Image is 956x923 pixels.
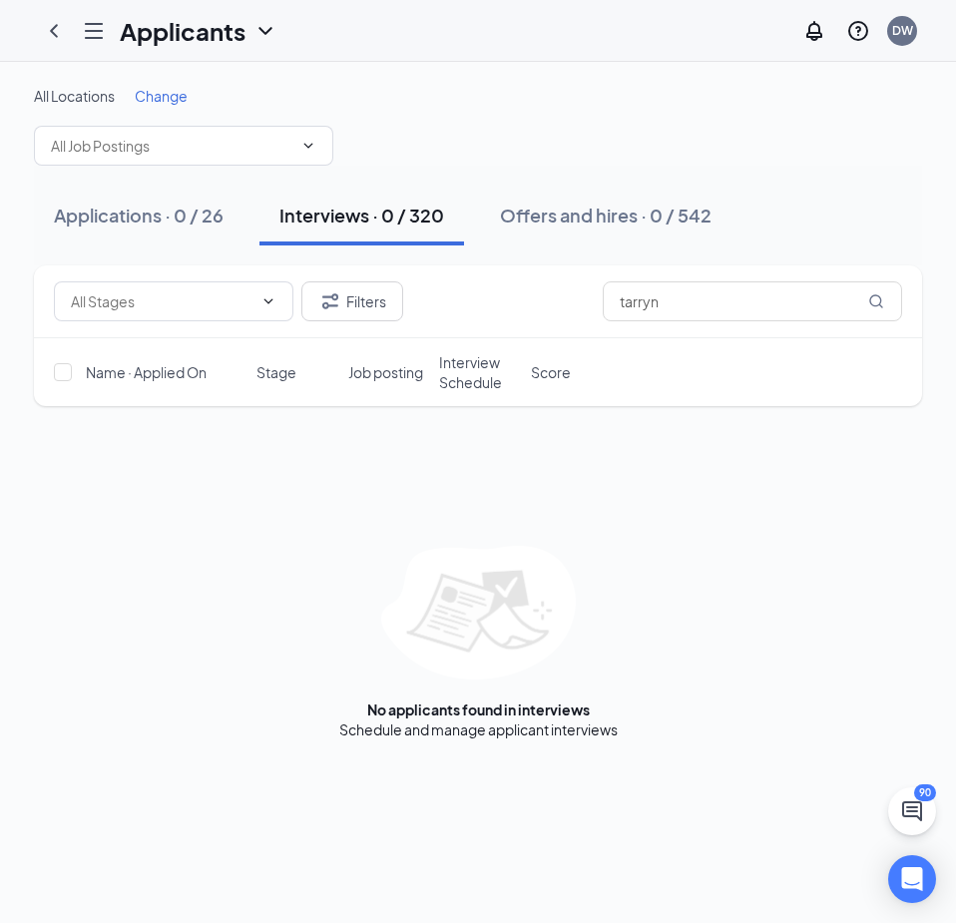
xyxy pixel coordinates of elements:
div: Interviews · 0 / 320 [279,203,444,228]
span: All Locations [34,87,115,105]
span: Name · Applied On [86,362,207,382]
div: 90 [914,784,936,801]
svg: Hamburger [82,19,106,43]
div: Schedule and manage applicant interviews [339,719,618,739]
span: Interview Schedule [439,352,519,392]
input: Search in interviews [603,281,902,321]
div: Offers and hires · 0 / 542 [500,203,712,228]
button: ChatActive [888,787,936,835]
input: All Stages [71,290,252,312]
div: Applications · 0 / 26 [54,203,224,228]
input: All Job Postings [51,135,292,157]
svg: Filter [318,289,342,313]
span: Score [531,362,571,382]
div: No applicants found in interviews [367,699,590,719]
div: Open Intercom Messenger [888,855,936,903]
svg: QuestionInfo [846,19,870,43]
span: Change [135,87,188,105]
svg: ChevronDown [260,293,276,309]
h1: Applicants [120,14,245,48]
span: Job posting [348,362,423,382]
div: DW [892,22,913,39]
svg: ChevronDown [300,138,316,154]
button: Filter Filters [301,281,403,321]
svg: ChevronLeft [42,19,66,43]
img: empty-state [381,546,576,680]
span: Stage [256,362,296,382]
svg: Notifications [802,19,826,43]
svg: ChevronDown [253,19,277,43]
svg: ChatActive [900,799,924,823]
svg: MagnifyingGlass [868,293,884,309]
